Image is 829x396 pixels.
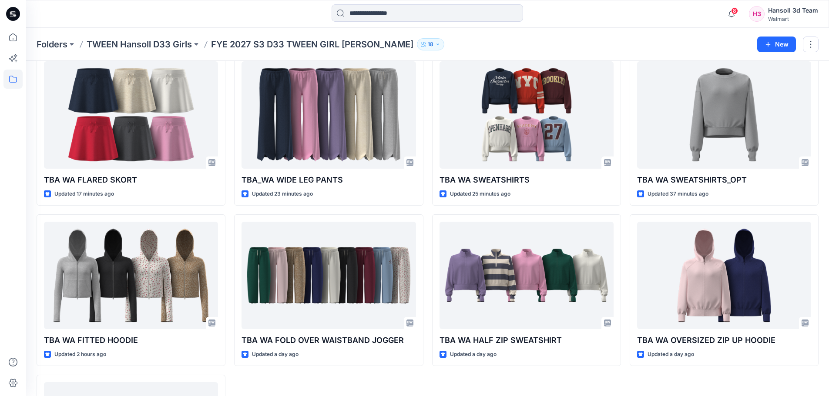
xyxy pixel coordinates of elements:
[450,190,510,199] p: Updated 25 minutes ago
[637,334,811,346] p: TBA WA OVERSIZED ZIP UP HOODIE
[637,174,811,186] p: TBA WA SWEATSHIRTS_OPT
[757,37,796,52] button: New
[242,334,416,346] p: TBA WA FOLD OVER WAISTBAND JOGGER
[637,222,811,329] a: TBA WA OVERSIZED ZIP UP HOODIE
[440,61,614,169] a: TBA WA SWEATSHIRTS
[44,61,218,169] a: TBA WA FLARED SKORT
[242,174,416,186] p: TBA_WA WIDE LEG PANTS
[637,61,811,169] a: TBA WA SWEATSHIRTS_OPT
[54,190,114,199] p: Updated 17 minutes ago
[87,38,192,50] a: TWEEN Hansoll D33 Girls
[417,38,444,50] button: 18
[440,222,614,329] a: TBA WA HALF ZIP SWEATSHIRT
[648,190,708,199] p: Updated 37 minutes ago
[428,40,433,49] p: 18
[44,334,218,346] p: TBA WA FITTED HOODIE
[768,5,818,16] div: Hansoll 3d Team
[37,38,67,50] a: Folders
[440,174,614,186] p: TBA WA SWEATSHIRTS
[242,61,416,169] a: TBA_WA WIDE LEG PANTS
[242,222,416,329] a: TBA WA FOLD OVER WAISTBAND JOGGER
[54,350,106,359] p: Updated 2 hours ago
[252,350,299,359] p: Updated a day ago
[648,350,694,359] p: Updated a day ago
[44,174,218,186] p: TBA WA FLARED SKORT
[44,222,218,329] a: TBA WA FITTED HOODIE
[450,350,497,359] p: Updated a day ago
[211,38,413,50] p: FYE 2027 S3 D33 TWEEN GIRL [PERSON_NAME]
[731,7,738,14] span: 8
[440,334,614,346] p: TBA WA HALF ZIP SWEATSHIRT
[252,190,313,199] p: Updated 23 minutes ago
[749,6,765,22] div: H3
[768,16,818,22] div: Walmart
